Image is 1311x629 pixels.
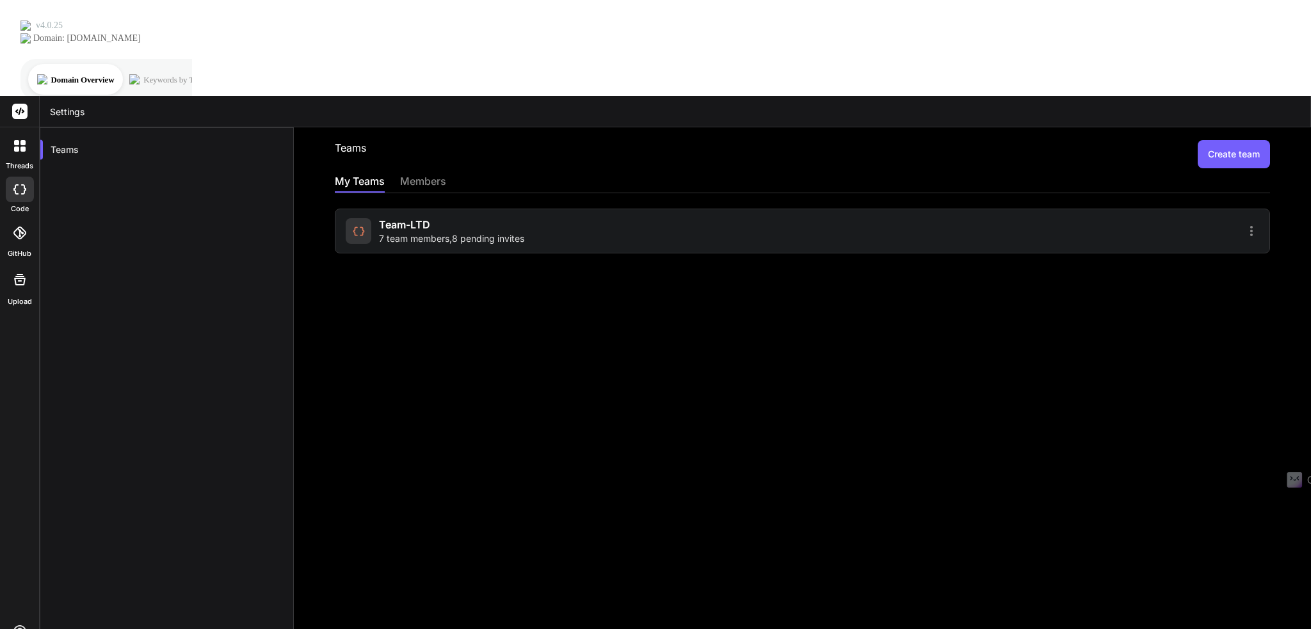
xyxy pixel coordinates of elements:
[379,217,430,232] span: Team-LTD
[20,20,31,31] img: logo_orange.svg
[33,33,141,44] div: Domain: [DOMAIN_NAME]
[8,296,32,307] label: Upload
[379,232,524,245] span: 7 team members , 8 pending invites
[335,173,385,191] div: My Teams
[129,74,140,84] img: tab_keywords_by_traffic_grey.svg
[40,136,293,164] div: Teams
[11,203,29,214] label: code
[20,33,31,44] img: website_grey.svg
[36,20,63,31] div: v 4.0.25
[37,74,47,84] img: tab_domain_overview_orange.svg
[40,96,1311,127] header: Settings
[6,161,33,171] label: threads
[143,76,211,84] div: Keywords by Traffic
[335,140,366,168] h2: Teams
[8,248,31,259] label: GitHub
[400,173,446,191] div: members
[51,76,115,84] div: Domain Overview
[1198,140,1270,168] button: Create team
